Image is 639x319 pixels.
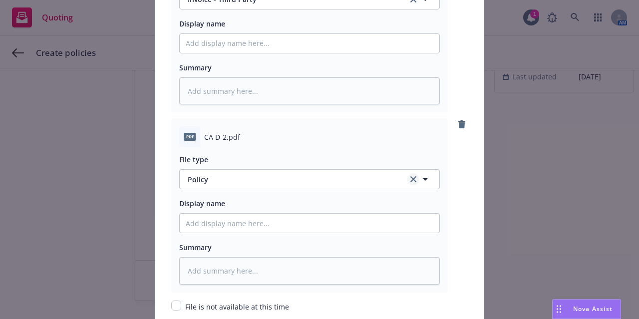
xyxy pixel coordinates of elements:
[407,173,419,185] a: clear selection
[179,199,225,208] span: Display name
[184,133,196,140] span: pdf
[179,63,212,72] span: Summary
[179,155,208,164] span: File type
[553,300,565,319] div: Drag to move
[573,305,613,313] span: Nova Assist
[180,214,439,233] input: Add display name here...
[456,118,468,130] a: remove
[188,174,396,185] span: Policy
[204,132,240,142] span: CA D-2.pdf
[179,243,212,252] span: Summary
[180,34,439,53] input: Add display name here...
[552,299,621,319] button: Nova Assist
[185,302,289,312] span: File is not available at this time
[179,19,225,28] span: Display name
[179,169,440,189] button: Policyclear selection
